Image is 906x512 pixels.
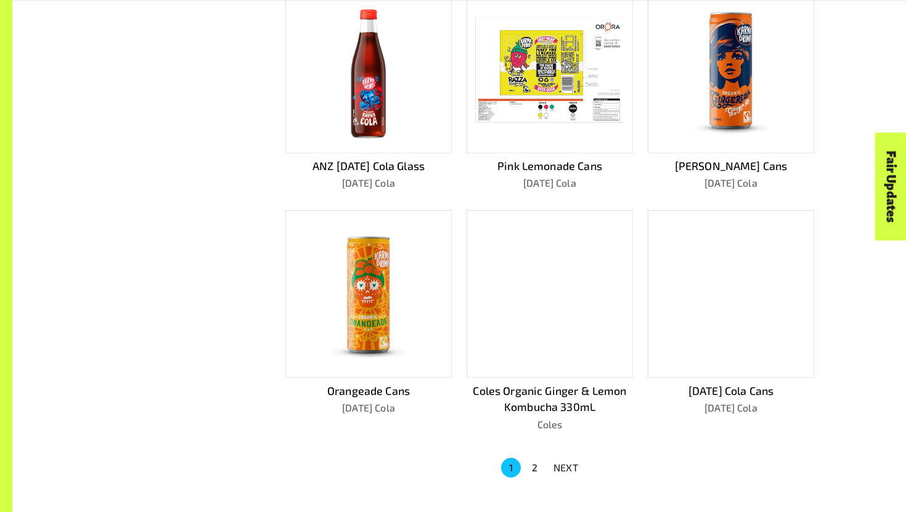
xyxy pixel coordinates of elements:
a: Coles Organic Ginger & Lemon Kombucha 330mLColes [467,210,633,431]
p: Coles [467,417,633,432]
button: NEXT [546,457,586,479]
p: [DATE] Cola [648,176,814,190]
p: ANZ [DATE] Cola Glass [285,158,452,174]
p: [DATE] Cola [467,176,633,190]
p: [DATE] Cola [285,176,452,190]
nav: pagination navigation [499,457,586,479]
p: Coles Organic Ginger & Lemon Kombucha 330mL [467,383,633,416]
p: [DATE] Cola [285,400,452,415]
p: [DATE] Cola [648,400,814,415]
button: page 1 [501,458,521,477]
p: Pink Lemonade Cans [467,158,633,174]
p: NEXT [553,460,578,475]
button: Go to page 2 [524,458,544,477]
p: [PERSON_NAME] Cans [648,158,814,174]
p: Orangeade Cans [285,383,452,399]
a: Orangeade Cans[DATE] Cola [285,210,452,431]
a: [DATE] Cola Cans[DATE] Cola [648,210,814,431]
p: [DATE] Cola Cans [648,383,814,399]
